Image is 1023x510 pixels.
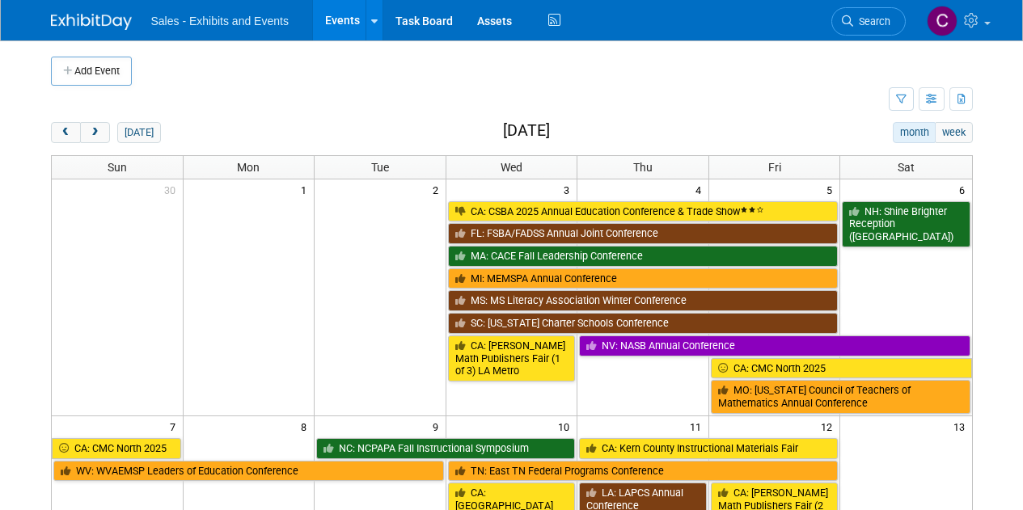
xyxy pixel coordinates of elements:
[853,15,890,27] span: Search
[579,438,838,459] a: CA: Kern County Instructional Materials Fair
[371,161,389,174] span: Tue
[448,223,839,244] a: FL: FSBA/FADSS Annual Joint Conference
[842,201,970,247] a: NH: Shine Brighter Reception ([GEOGRAPHIC_DATA])
[898,161,915,174] span: Sat
[957,179,972,200] span: 6
[117,122,160,143] button: [DATE]
[688,416,708,436] span: 11
[893,122,936,143] button: month
[448,290,839,311] a: MS: MS Literacy Association Winter Conference
[163,179,183,200] span: 30
[952,416,972,436] span: 13
[819,416,839,436] span: 12
[501,161,522,174] span: Wed
[51,57,132,86] button: Add Event
[768,161,781,174] span: Fri
[51,122,81,143] button: prev
[448,461,839,482] a: TN: East TN Federal Programs Conference
[579,335,970,356] a: NV: NASB Annual Conference
[448,268,839,289] a: MI: MEMSPA Annual Conference
[80,122,110,143] button: next
[711,358,972,379] a: CA: CMC North 2025
[431,416,446,436] span: 9
[168,416,183,436] span: 7
[448,246,839,267] a: MA: CACE Fall Leadership Conference
[52,438,181,459] a: CA: CMC North 2025
[825,179,839,200] span: 5
[831,7,906,36] a: Search
[711,380,970,413] a: MO: [US_STATE] Council of Teachers of Mathematics Annual Conference
[927,6,957,36] img: Christine Lurz
[53,461,444,482] a: WV: WVAEMSP Leaders of Education Conference
[299,179,314,200] span: 1
[448,313,839,334] a: SC: [US_STATE] Charter Schools Conference
[633,161,653,174] span: Thu
[448,201,839,222] a: CA: CSBA 2025 Annual Education Conference & Trade Show
[935,122,972,143] button: week
[51,14,132,30] img: ExhibitDay
[299,416,314,436] span: 8
[694,179,708,200] span: 4
[316,438,575,459] a: NC: NCPAPA Fall Instructional Symposium
[503,122,550,140] h2: [DATE]
[237,161,260,174] span: Mon
[562,179,577,200] span: 3
[108,161,127,174] span: Sun
[151,15,289,27] span: Sales - Exhibits and Events
[431,179,446,200] span: 2
[448,335,576,381] a: CA: [PERSON_NAME] Math Publishers Fair (1 of 3) LA Metro
[556,416,577,436] span: 10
